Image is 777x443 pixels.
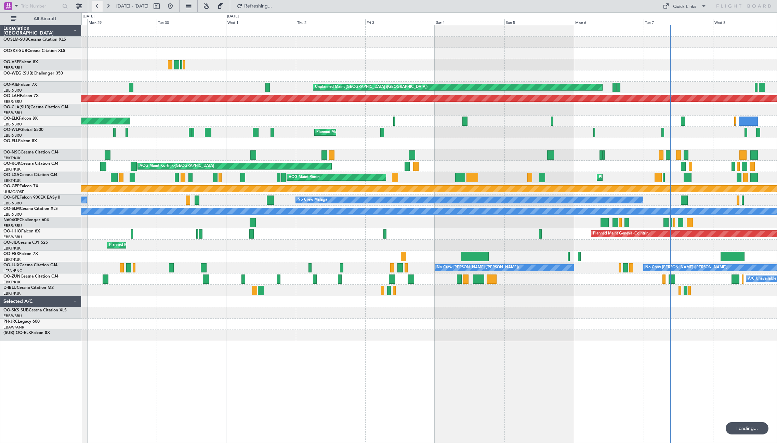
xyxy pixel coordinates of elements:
[21,1,60,11] input: Trip Number
[3,196,60,200] a: OO-GPEFalcon 900EX EASy II
[3,49,65,53] a: OOSKS-SUBCessna Citation XLS
[3,105,68,109] a: OO-CLA(SUB)Cessna Citation CJ4
[3,331,31,335] span: (SUB) OO-ELK
[3,286,54,290] a: D-IBLUCessna Citation M2
[437,263,519,273] div: No Crew [PERSON_NAME] ([PERSON_NAME])
[645,263,727,273] div: No Crew [PERSON_NAME] ([PERSON_NAME])
[365,19,435,25] div: Fri 3
[316,127,366,137] div: Planned Maint Milan (Linate)
[3,173,57,177] a: OO-LXACessna Citation CJ4
[18,16,72,21] span: All Aircraft
[3,83,37,87] a: OO-AIEFalcon 7X
[3,234,22,240] a: EBBR/BRU
[3,162,58,166] a: OO-ROKCessna Citation CJ4
[3,173,19,177] span: OO-LXA
[3,286,17,290] span: D-IBLU
[3,229,21,233] span: OO-HHO
[574,19,643,25] div: Mon 6
[87,19,157,25] div: Mon 29
[435,19,504,25] div: Sat 4
[3,207,58,211] a: OO-SLMCessna Citation XLS
[3,218,49,222] a: N604GFChallenger 604
[3,280,21,285] a: EBKT/KJK
[116,3,148,9] span: [DATE] - [DATE]
[3,60,38,64] a: OO-VSFFalcon 8X
[227,14,239,19] div: [DATE]
[673,3,696,10] div: Quick Links
[3,313,22,319] a: EBBR/BRU
[3,241,48,245] a: OO-JIDCessna CJ1 525
[3,212,22,217] a: EBBR/BRU
[3,257,21,262] a: EBKT/KJK
[3,105,30,109] span: OO-CLA(SUB)
[3,110,22,116] a: EBBR/BRU
[3,99,22,104] a: EBBR/BRU
[3,263,19,267] span: OO-LUX
[3,128,20,132] span: OO-WLP
[3,49,27,53] span: OOSKS-SUB
[3,139,37,143] a: OO-ELLFalcon 8X
[8,13,74,24] button: All Aircraft
[726,422,768,434] div: Loading...
[3,201,22,206] a: EBBR/BRU
[3,184,19,188] span: OO-GPP
[3,207,20,211] span: OO-SLM
[3,83,18,87] span: OO-AIE
[289,172,320,183] div: AOG Maint Rimini
[3,128,43,132] a: OO-WLPGlobal 5500
[3,167,21,172] a: EBKT/KJK
[3,156,21,161] a: EBKT/KJK
[3,94,39,98] a: OO-LAHFalcon 7X
[3,308,29,312] span: OO-SKS SUB
[298,195,327,205] div: No Crew Malaga
[3,263,57,267] a: OO-LUXCessna Citation CJ4
[3,178,21,183] a: EBKT/KJK
[3,320,40,324] a: PH-JRCLegacy 600
[3,189,24,194] a: UUMO/OSF
[3,38,28,42] span: OOSLM-SUB
[3,331,50,335] a: (SUB) OO-ELKFalcon 8X
[3,325,24,330] a: EBAW/ANR
[3,71,63,76] a: OO-WEG (SUB)Challenger 350
[3,291,21,296] a: EBKT/KJK
[157,19,226,25] div: Tue 30
[3,229,40,233] a: OO-HHOFalcon 8X
[3,71,34,76] span: OO-WEG (SUB)
[3,117,19,121] span: OO-ELK
[315,82,427,92] div: Unplanned Maint [GEOGRAPHIC_DATA] ([GEOGRAPHIC_DATA])
[3,241,18,245] span: OO-JID
[3,274,21,279] span: OO-ZUN
[234,1,275,12] button: Refreshing...
[296,19,365,25] div: Thu 2
[3,218,19,222] span: N604GF
[3,94,20,98] span: OO-LAH
[3,122,22,127] a: EBBR/BRU
[226,19,295,25] div: Wed 1
[3,133,22,138] a: EBBR/BRU
[3,88,22,93] a: EBBR/BRU
[3,60,19,64] span: OO-VSF
[3,274,58,279] a: OO-ZUNCessna Citation CJ4
[3,139,18,143] span: OO-ELL
[3,162,21,166] span: OO-ROK
[3,184,38,188] a: OO-GPPFalcon 7X
[3,150,21,155] span: OO-NSG
[3,223,22,228] a: EBBR/BRU
[83,14,94,19] div: [DATE]
[3,268,22,273] a: LFSN/ENC
[659,1,710,12] button: Quick Links
[109,240,189,250] div: Planned Maint Kortrijk-[GEOGRAPHIC_DATA]
[140,161,214,171] div: AOG Maint Kortrijk-[GEOGRAPHIC_DATA]
[644,19,713,25] div: Tue 7
[3,196,19,200] span: OO-GPE
[599,172,679,183] div: Planned Maint Kortrijk-[GEOGRAPHIC_DATA]
[3,252,38,256] a: OO-FSXFalcon 7X
[3,308,67,312] a: OO-SKS SUBCessna Citation XLS
[593,229,649,239] div: Planned Maint Geneva (Cointrin)
[3,252,19,256] span: OO-FSX
[244,4,273,9] span: Refreshing...
[3,150,58,155] a: OO-NSGCessna Citation CJ4
[3,320,18,324] span: PH-JRC
[3,117,38,121] a: OO-ELKFalcon 8X
[504,19,574,25] div: Sun 5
